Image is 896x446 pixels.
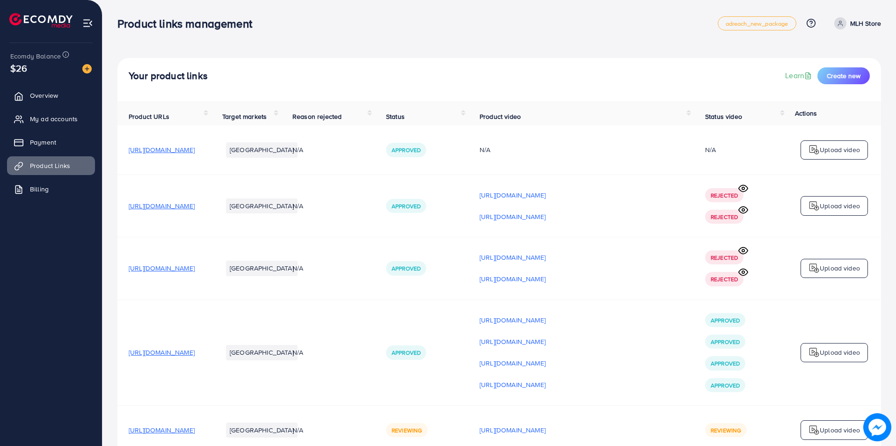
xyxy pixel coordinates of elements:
p: Upload video [820,347,860,358]
img: logo [809,263,820,274]
span: Rejected [711,275,738,283]
span: Approved [711,338,740,346]
p: [URL][DOMAIN_NAME] [480,379,546,390]
p: Upload video [820,424,860,436]
span: Rejected [711,213,738,221]
span: Approved [711,381,740,389]
span: [URL][DOMAIN_NAME] [129,263,195,273]
span: Product URLs [129,112,169,121]
span: Product Links [30,161,70,170]
span: My ad accounts [30,114,78,124]
p: [URL][DOMAIN_NAME] [480,314,546,326]
a: Overview [7,86,95,105]
span: Payment [30,138,56,147]
span: Reviewing [711,426,741,434]
p: [URL][DOMAIN_NAME] [480,252,546,263]
button: Create new [817,67,870,84]
div: N/A [480,145,683,154]
span: Approved [392,264,421,272]
img: image [82,64,92,73]
span: Approved [392,146,421,154]
span: Reason rejected [292,112,342,121]
img: logo [809,347,820,358]
p: [URL][DOMAIN_NAME] [480,336,546,347]
span: N/A [292,145,303,154]
span: Billing [30,184,49,194]
span: Rejected [711,254,738,262]
span: Actions [795,109,817,118]
span: Overview [30,91,58,100]
p: MLH Store [850,18,881,29]
img: logo [809,424,820,436]
a: MLH Store [830,17,881,29]
p: [URL][DOMAIN_NAME] [480,211,546,222]
span: Ecomdy Balance [10,51,61,61]
span: [URL][DOMAIN_NAME] [129,201,195,211]
p: [URL][DOMAIN_NAME] [480,358,546,369]
span: Rejected [711,191,738,199]
p: Upload video [820,144,860,155]
a: My ad accounts [7,110,95,128]
p: [URL][DOMAIN_NAME] [480,190,546,201]
span: N/A [292,201,303,211]
h3: Product links management [117,17,260,30]
li: [GEOGRAPHIC_DATA] [226,423,298,438]
span: adreach_new_package [726,21,788,27]
img: image [863,413,891,441]
span: N/A [292,348,303,357]
a: adreach_new_package [718,16,796,30]
span: N/A [292,425,303,435]
li: [GEOGRAPHIC_DATA] [226,345,298,360]
span: Approved [711,316,740,324]
span: $26 [10,61,27,75]
a: Learn [785,70,814,81]
span: [URL][DOMAIN_NAME] [129,145,195,154]
a: Product Links [7,156,95,175]
span: Status video [705,112,742,121]
img: logo [809,200,820,212]
span: [URL][DOMAIN_NAME] [129,348,195,357]
li: [GEOGRAPHIC_DATA] [226,198,298,213]
span: N/A [292,263,303,273]
h4: Your product links [129,70,208,82]
div: N/A [705,145,716,154]
li: [GEOGRAPHIC_DATA] [226,261,298,276]
span: Target markets [222,112,267,121]
p: [URL][DOMAIN_NAME] [480,273,546,285]
img: menu [82,18,93,29]
p: Upload video [820,200,860,212]
img: logo [9,13,73,28]
span: Product video [480,112,521,121]
a: Billing [7,180,95,198]
p: Upload video [820,263,860,274]
span: Approved [392,202,421,210]
span: Create new [827,71,860,80]
span: Approved [392,349,421,357]
li: [GEOGRAPHIC_DATA] [226,142,298,157]
span: Status [386,112,405,121]
img: logo [809,144,820,155]
a: Payment [7,133,95,152]
span: Reviewing [392,426,422,434]
span: [URL][DOMAIN_NAME] [129,425,195,435]
span: Approved [711,359,740,367]
p: [URL][DOMAIN_NAME] [480,424,546,436]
